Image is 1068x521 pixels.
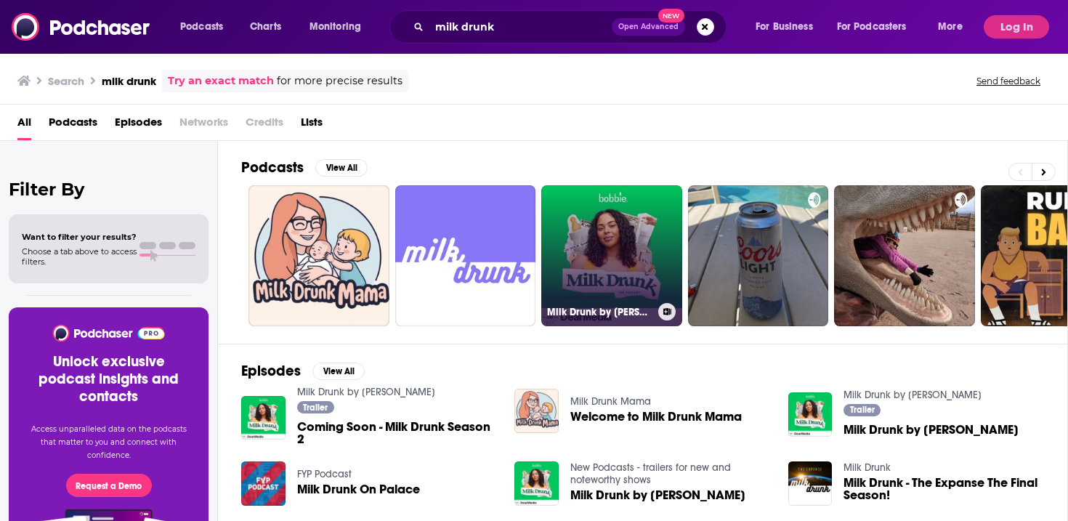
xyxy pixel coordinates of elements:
a: Milk Drunk by Bobbie [570,489,745,501]
span: Credits [246,110,283,140]
button: open menu [170,15,242,39]
img: Podchaser - Follow, Share and Rate Podcasts [12,13,151,41]
button: Open AdvancedNew [612,18,685,36]
h2: Filter By [9,179,209,200]
a: Coming Soon - Milk Drunk Season 2 [297,421,498,445]
span: Networks [179,110,228,140]
h3: Milk Drunk by [PERSON_NAME] [547,306,652,318]
span: Monitoring [310,17,361,37]
img: Podchaser - Follow, Share and Rate Podcasts [52,325,166,342]
a: Try an exact match [168,73,274,89]
button: open menu [299,15,380,39]
a: Milk Drunk by [PERSON_NAME] [541,185,682,326]
img: Welcome to Milk Drunk Mama [514,389,559,433]
button: View All [315,159,368,177]
a: PodcastsView All [241,158,368,177]
img: Milk Drunk On Palace [241,461,286,506]
a: Welcome to Milk Drunk Mama [570,411,742,423]
a: Milk Drunk by Bobbie Trailer [844,424,1019,436]
a: Podcasts [49,110,97,140]
img: Milk Drunk by Bobbie Trailer [788,392,833,437]
img: Milk Drunk - The Expanse The Final Season! [788,461,833,506]
span: Trailer [303,403,328,412]
button: open menu [745,15,831,39]
a: EpisodesView All [241,362,365,380]
button: Log In [984,15,1049,39]
span: Trailer [850,405,875,414]
span: Milk Drunk by [PERSON_NAME] [844,424,1019,436]
a: Milk Drunk On Palace [297,483,420,496]
button: open menu [828,15,928,39]
button: Send feedback [972,75,1045,87]
span: Charts [250,17,281,37]
h2: Episodes [241,362,301,380]
a: Milk Drunk - The Expanse The Final Season! [844,477,1044,501]
a: Charts [240,15,290,39]
a: Milk Drunk by Bobbie [297,386,435,398]
h2: Podcasts [241,158,304,177]
a: Milk Drunk by Bobbie [844,389,982,401]
button: View All [312,363,365,380]
h3: Unlock exclusive podcast insights and contacts [26,353,191,405]
a: Milk Drunk Mama [570,395,651,408]
button: open menu [928,15,981,39]
span: Want to filter your results? [22,232,137,242]
span: Podcasts [180,17,223,37]
h3: Search [48,74,84,88]
a: Lists [301,110,323,140]
div: Search podcasts, credits, & more... [403,10,740,44]
a: Milk Drunk [844,461,891,474]
span: for more precise results [277,73,402,89]
a: All [17,110,31,140]
a: Episodes [115,110,162,140]
p: Access unparalleled data on the podcasts that matter to you and connect with confidence. [26,423,191,462]
button: Request a Demo [66,474,152,497]
span: Milk Drunk by [PERSON_NAME] [570,489,745,501]
span: Choose a tab above to access filters. [22,246,137,267]
img: Coming Soon - Milk Drunk Season 2 [241,396,286,440]
span: More [938,17,963,37]
img: Milk Drunk by Bobbie [514,461,559,506]
span: New [658,9,684,23]
span: Open Advanced [618,23,679,31]
span: For Business [756,17,813,37]
a: New Podcasts - trailers for new and noteworthy shows [570,461,731,486]
h3: milk drunk [102,74,156,88]
span: For Podcasters [837,17,907,37]
a: FYP Podcast [297,468,352,480]
input: Search podcasts, credits, & more... [429,15,612,39]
